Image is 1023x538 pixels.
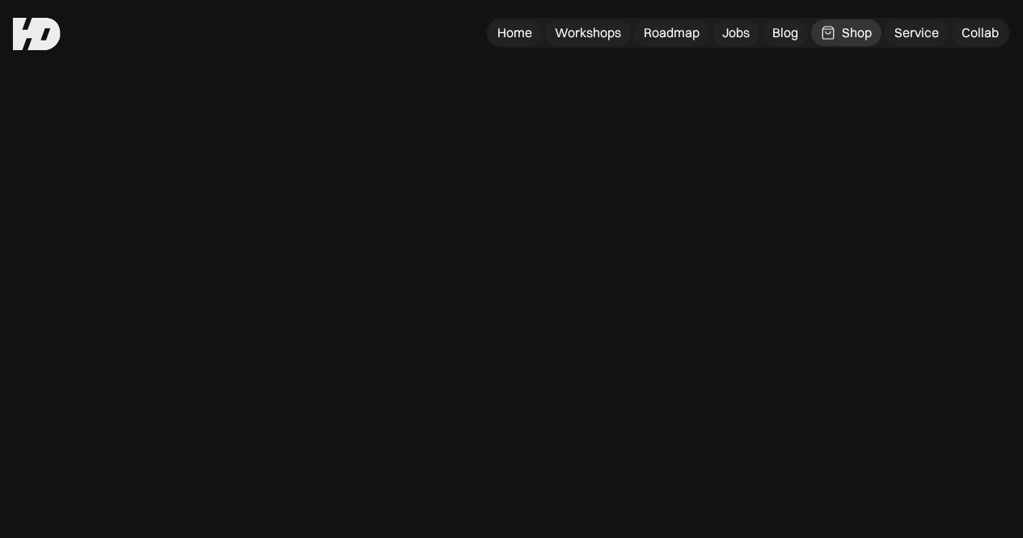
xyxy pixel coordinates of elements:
div: Service [894,24,939,41]
a: Service [885,19,949,46]
a: Roadmap [634,19,709,46]
div: Collab [962,24,999,41]
a: Home [488,19,542,46]
div: Roadmap [644,24,700,41]
div: Blog [772,24,798,41]
a: Collab [952,19,1008,46]
div: Home [497,24,532,41]
div: Shop [842,24,872,41]
a: Shop [811,19,881,46]
a: Workshops [545,19,631,46]
div: Jobs [722,24,750,41]
a: Jobs [712,19,759,46]
div: Workshops [555,24,621,41]
a: Blog [763,19,808,46]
